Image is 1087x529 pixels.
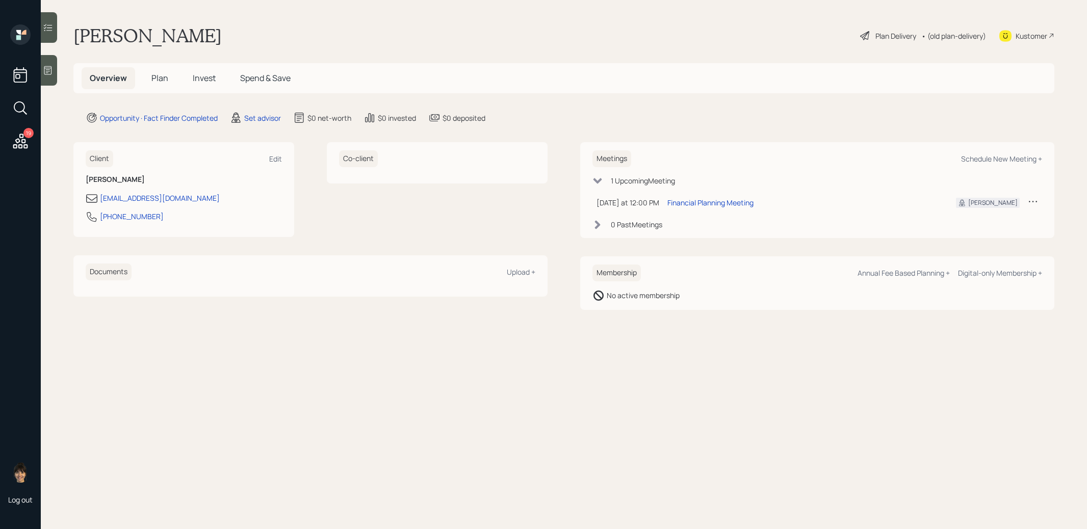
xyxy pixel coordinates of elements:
[86,175,282,184] h6: [PERSON_NAME]
[240,72,291,84] span: Spend & Save
[339,150,378,167] h6: Co-client
[443,113,485,123] div: $0 deposited
[597,197,659,208] div: [DATE] at 12:00 PM
[307,113,351,123] div: $0 net-worth
[921,31,986,41] div: • (old plan-delivery)
[100,193,220,203] div: [EMAIL_ADDRESS][DOMAIN_NAME]
[592,150,631,167] h6: Meetings
[193,72,216,84] span: Invest
[378,113,416,123] div: $0 invested
[592,264,641,281] h6: Membership
[858,268,950,278] div: Annual Fee Based Planning +
[611,175,675,186] div: 1 Upcoming Meeting
[73,24,222,47] h1: [PERSON_NAME]
[611,219,662,230] div: 0 Past Meeting s
[968,198,1018,207] div: [PERSON_NAME]
[151,72,168,84] span: Plan
[23,128,34,138] div: 19
[667,197,754,208] div: Financial Planning Meeting
[100,211,164,222] div: [PHONE_NUMBER]
[961,154,1042,164] div: Schedule New Meeting +
[507,267,535,277] div: Upload +
[8,495,33,505] div: Log out
[90,72,127,84] span: Overview
[86,150,113,167] h6: Client
[269,154,282,164] div: Edit
[100,113,218,123] div: Opportunity · Fact Finder Completed
[86,263,132,280] h6: Documents
[607,290,680,301] div: No active membership
[1016,31,1047,41] div: Kustomer
[875,31,916,41] div: Plan Delivery
[244,113,281,123] div: Set advisor
[10,462,31,483] img: treva-nostdahl-headshot.png
[958,268,1042,278] div: Digital-only Membership +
